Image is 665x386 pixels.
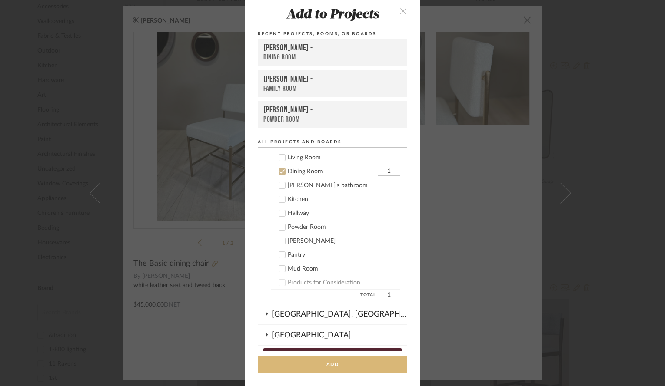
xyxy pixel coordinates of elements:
[390,2,416,20] button: close
[288,168,376,175] div: Dining Room
[263,53,402,62] div: Dining Room
[288,224,400,231] div: Powder Room
[288,238,400,245] div: [PERSON_NAME]
[258,138,407,146] div: All Projects and Boards
[263,105,402,115] div: [PERSON_NAME] -
[263,84,402,93] div: Family Room
[258,30,407,38] div: Recent Projects, Rooms, or Boards
[272,325,407,345] div: [GEOGRAPHIC_DATA]
[288,154,400,162] div: Living Room
[263,43,402,53] div: [PERSON_NAME] -
[258,356,407,373] button: Add
[378,290,400,300] span: 1
[263,348,402,364] button: + CREATE NEW PROJECT
[288,279,400,287] div: Products for Consideration
[288,210,400,217] div: Hallway
[288,251,400,259] div: Pantry
[288,265,400,273] div: Mud Room
[288,196,400,203] div: Kitchen
[288,182,400,189] div: [PERSON_NAME]'s bathroom
[378,167,400,176] input: Dining Room
[258,8,407,23] div: Add to Projects
[271,290,376,300] span: Total
[263,115,402,124] div: Powder Room
[272,304,407,324] div: [GEOGRAPHIC_DATA], [GEOGRAPHIC_DATA]
[263,74,402,84] div: [PERSON_NAME] -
